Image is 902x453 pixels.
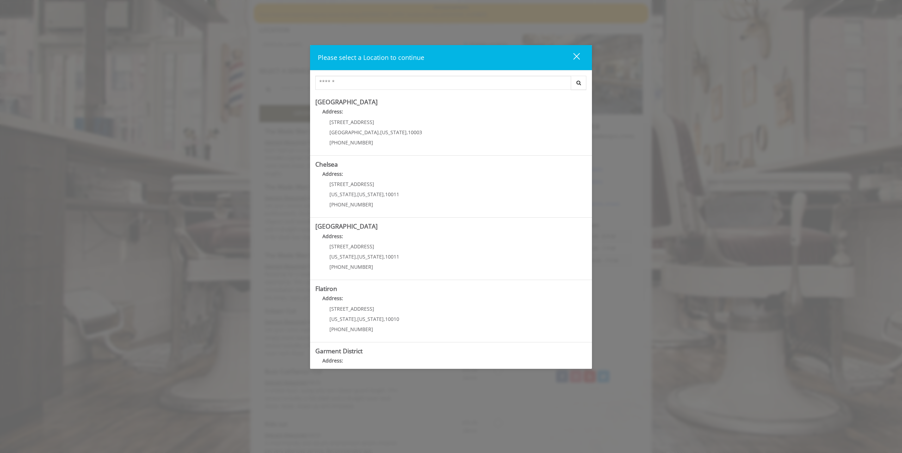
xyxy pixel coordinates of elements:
div: close dialog [565,52,579,63]
span: 10003 [408,129,422,136]
input: Search Center [315,76,571,90]
span: [US_STATE] [357,316,384,322]
span: [US_STATE] [329,316,356,322]
span: [PHONE_NUMBER] [329,201,373,208]
b: Flatiron [315,284,337,293]
b: Address: [322,357,343,364]
b: Address: [322,295,343,302]
button: close dialog [560,50,584,65]
b: [GEOGRAPHIC_DATA] [315,98,378,106]
span: [GEOGRAPHIC_DATA] [329,129,379,136]
span: Please select a Location to continue [318,53,424,62]
span: [STREET_ADDRESS] [329,243,374,250]
b: Address: [322,233,343,240]
b: Chelsea [315,160,338,168]
span: [US_STATE] [329,253,356,260]
span: , [384,191,385,198]
span: 10011 [385,191,399,198]
span: [US_STATE] [329,191,356,198]
span: , [407,129,408,136]
b: [GEOGRAPHIC_DATA] [315,222,378,230]
span: , [356,191,357,198]
span: [STREET_ADDRESS] [329,119,374,125]
div: Center Select [315,76,587,93]
span: [US_STATE] [357,191,384,198]
span: [PHONE_NUMBER] [329,326,373,333]
span: 10010 [385,316,399,322]
span: [US_STATE] [380,129,407,136]
span: , [379,129,380,136]
span: , [384,316,385,322]
span: [PHONE_NUMBER] [329,139,373,146]
span: 10011 [385,253,399,260]
b: Address: [322,170,343,177]
span: , [356,316,357,322]
b: Address: [322,108,343,115]
span: [STREET_ADDRESS] [329,181,374,187]
span: , [356,253,357,260]
i: Search button [575,80,583,85]
b: Garment District [315,347,363,355]
span: [STREET_ADDRESS] [329,305,374,312]
span: [US_STATE] [357,253,384,260]
span: [PHONE_NUMBER] [329,263,373,270]
span: , [384,253,385,260]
